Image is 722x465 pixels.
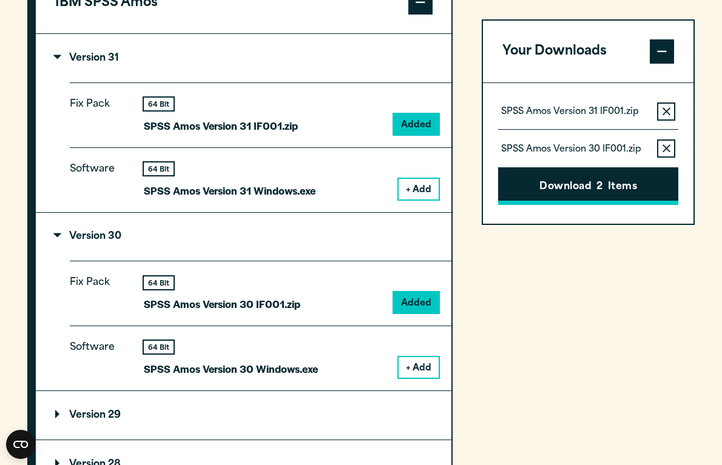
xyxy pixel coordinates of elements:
button: + Add [399,179,439,199]
button: Download2Items [498,167,678,205]
p: SPSS Amos Version 30 Windows.exe [144,360,318,378]
summary: Version 30 [36,213,451,261]
p: SPSS Amos Version 31 IF001.zip [501,106,639,118]
div: Your Downloads [483,82,693,224]
div: 64 Bit [144,98,174,110]
button: Open CMP widget [6,430,35,459]
p: SPSS Amos Version 31 IF001.zip [144,117,298,135]
span: 2 [596,179,602,195]
div: 64 Bit [144,276,174,289]
button: Your Downloads [483,21,693,82]
p: Software [70,161,124,190]
p: Version 30 [55,232,121,241]
div: 64 Bit [144,341,174,353]
p: Version 31 [55,53,119,63]
p: Software [70,339,124,368]
button: Added [394,292,439,313]
p: SPSS Amos Version 31 Windows.exe [144,182,315,199]
summary: Version 31 [36,34,451,82]
summary: Version 29 [36,391,451,440]
p: SPSS Amos Version 30 IF001.zip [501,144,641,156]
p: Version 29 [55,410,121,420]
button: + Add [399,357,439,378]
div: 64 Bit [144,162,174,175]
button: Added [394,114,439,135]
p: Fix Pack [70,274,124,303]
p: Fix Pack [70,96,124,125]
p: SPSS Amos Version 30 IF001.zip [144,295,300,313]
